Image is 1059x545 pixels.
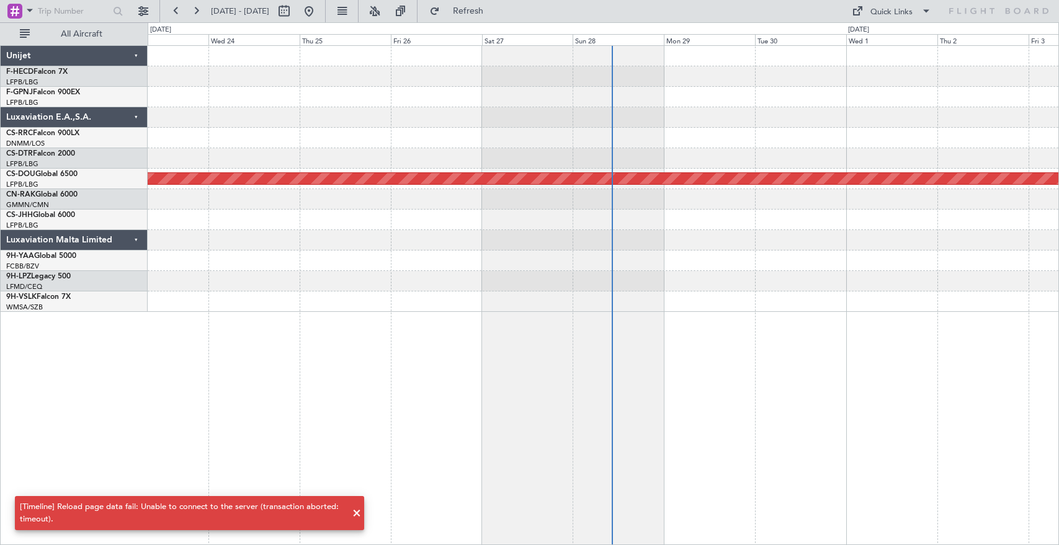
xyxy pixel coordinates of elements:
[211,6,269,17] span: [DATE] - [DATE]
[6,293,37,301] span: 9H-VSLK
[6,191,78,198] a: CN-RAKGlobal 6000
[870,6,913,19] div: Quick Links
[664,34,755,45] div: Mon 29
[848,25,869,35] div: [DATE]
[6,89,80,96] a: F-GPNJFalcon 900EX
[6,150,33,157] span: CS-DTR
[38,2,109,20] input: Trip Number
[6,200,49,210] a: GMMN/CMN
[6,68,34,76] span: F-HECD
[6,150,75,157] a: CS-DTRFalcon 2000
[6,180,38,189] a: LFPB/LBG
[937,34,1029,45] div: Thu 2
[6,262,39,271] a: FCBB/BZV
[20,501,346,525] div: [Timeline] Reload page data fail: Unable to connect to the server (transaction aborted: timeout).
[6,252,34,260] span: 9H-YAA
[32,30,131,38] span: All Aircraft
[6,139,45,148] a: DNMM/LOS
[6,211,33,219] span: CS-JHH
[6,89,33,96] span: F-GPNJ
[150,25,171,35] div: [DATE]
[442,7,494,16] span: Refresh
[755,34,846,45] div: Tue 30
[300,34,391,45] div: Thu 25
[482,34,573,45] div: Sat 27
[6,252,76,260] a: 9H-YAAGlobal 5000
[6,211,75,219] a: CS-JHHGlobal 6000
[846,1,937,21] button: Quick Links
[6,273,31,280] span: 9H-LPZ
[424,1,498,21] button: Refresh
[6,273,71,280] a: 9H-LPZLegacy 500
[573,34,664,45] div: Sun 28
[6,78,38,87] a: LFPB/LBG
[6,130,79,137] a: CS-RRCFalcon 900LX
[6,171,78,178] a: CS-DOUGlobal 6500
[6,303,43,312] a: WMSA/SZB
[391,34,482,45] div: Fri 26
[6,159,38,169] a: LFPB/LBG
[208,34,300,45] div: Wed 24
[6,98,38,107] a: LFPB/LBG
[6,191,35,198] span: CN-RAK
[6,282,42,291] a: LFMD/CEQ
[117,34,208,45] div: Tue 23
[6,68,68,76] a: F-HECDFalcon 7X
[846,34,937,45] div: Wed 1
[6,171,35,178] span: CS-DOU
[14,24,135,44] button: All Aircraft
[6,130,33,137] span: CS-RRC
[6,221,38,230] a: LFPB/LBG
[6,293,71,301] a: 9H-VSLKFalcon 7X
